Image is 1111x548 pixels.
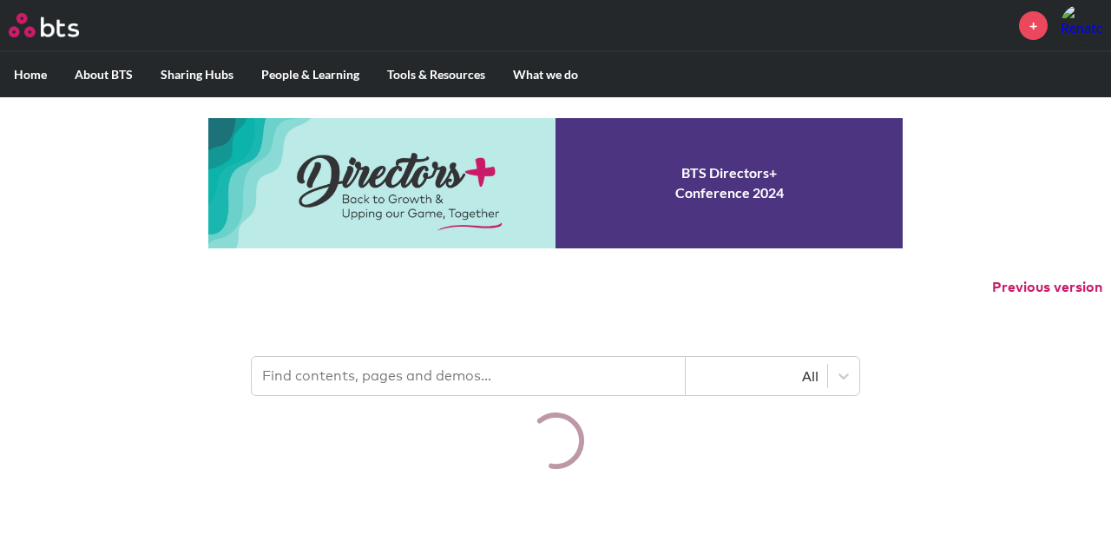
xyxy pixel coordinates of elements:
div: All [694,366,818,386]
a: + [1019,11,1048,40]
button: Previous version [992,278,1102,297]
img: Renato Bresciani [1061,4,1102,46]
a: Profile [1061,4,1102,46]
label: What we do [499,52,592,97]
label: About BTS [61,52,147,97]
label: Tools & Resources [373,52,499,97]
a: Conference 2024 [208,118,903,248]
a: Go home [9,13,111,37]
label: People & Learning [247,52,373,97]
input: Find contents, pages and demos... [252,357,686,395]
img: BTS Logo [9,13,79,37]
label: Sharing Hubs [147,52,247,97]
